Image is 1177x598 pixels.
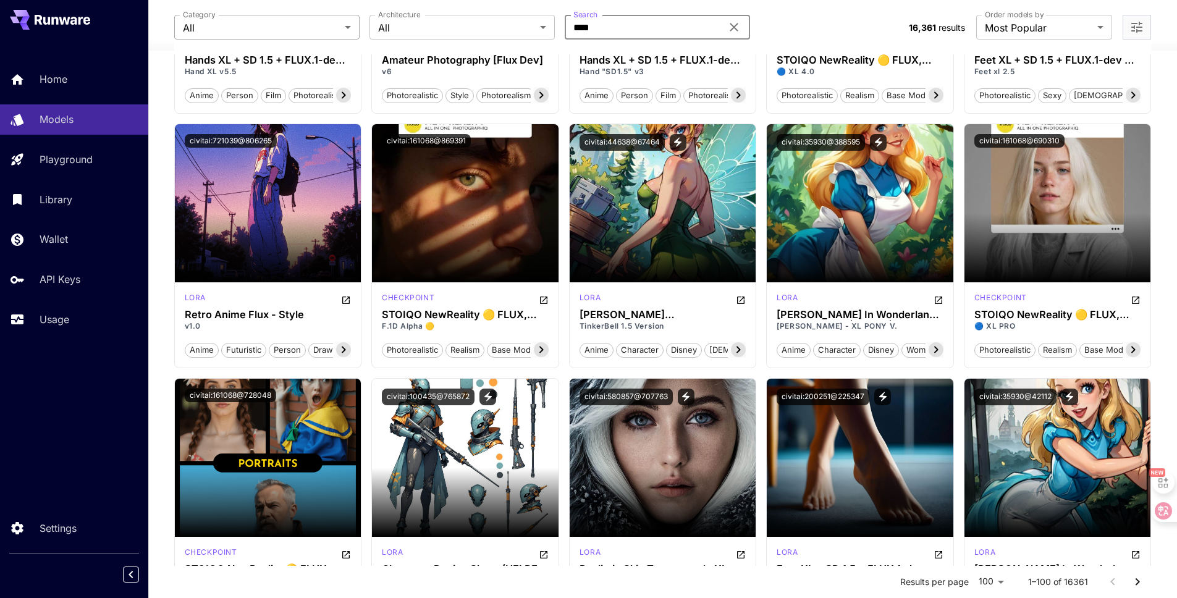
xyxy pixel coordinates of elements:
[1038,87,1066,103] button: sexy
[901,342,940,358] button: woman
[445,87,474,103] button: style
[446,344,484,356] span: realism
[974,573,1008,591] div: 100
[382,54,549,66] h3: Amateur Photography [Flux Dev]
[777,90,837,102] span: photorealistic
[40,521,77,536] p: Settings
[777,547,798,562] div: SDXL 1.0
[704,342,804,358] button: [DEMOGRAPHIC_DATA]
[840,87,879,103] button: realism
[382,66,549,77] p: v6
[975,90,1035,102] span: photorealistic
[777,563,943,575] h3: Feet XL + SD 1.5 + FLUX.1-dev + Pony + Illustrious
[40,152,93,167] p: Playground
[185,66,352,77] p: Hand XL v5.5
[382,87,443,103] button: photorealistic
[974,292,1027,303] p: checkpoint
[841,90,879,102] span: realism
[539,292,549,307] button: Open in CivitAI
[974,389,1057,405] button: civitai:35930@42112
[777,547,798,558] p: lora
[183,20,340,35] span: All
[132,563,148,586] div: Collapse sidebar
[909,22,936,33] span: 16,361
[974,563,1141,575] div: Alice In Wonderland! Disney - FLUX | SD 1.5 | XL PONY | Illustrious XL - by YeiyeiArt
[1028,576,1088,588] p: 1–100 of 16361
[1061,389,1078,405] button: View trigger words
[261,87,286,103] button: film
[185,547,237,558] p: checkpoint
[382,563,549,575] div: Character Design Sheet (HELPER) (3-PERSPECTIVES)+(COLOR PALETTE) - Illustrious XL | FLUX | XL PON...
[975,344,1035,356] span: photorealistic
[974,309,1141,321] div: STOIQO NewReality 🟡 FLUX, SD3.5, SDXL, SD1.5
[185,309,352,321] h3: Retro Anime Flux - Style
[580,309,746,321] div: Tinker bell (Peter Pan) Disney - FLUX | SD 1.5 | XL PONY - by YeiyeiArt
[974,342,1036,358] button: photorealistic
[185,563,352,575] h3: STOIQO NewReality 🟡 FLUX, SD3.5, SDXL, SD1.5
[1039,90,1066,102] span: sexy
[185,87,219,103] button: anime
[185,90,218,102] span: anime
[378,20,535,35] span: All
[580,54,746,66] h3: Hands XL + SD 1.5 + FLUX.1-dev + Pony + Illustrious
[308,342,350,358] button: drawing
[934,547,943,562] button: Open in CivitAI
[974,547,995,558] p: lora
[882,90,937,102] span: base model
[683,87,745,103] button: photorealistic
[185,54,352,66] div: Hands XL + SD 1.5 + FLUX.1-dev + Pony + Illustrious
[185,321,352,332] p: v1.0
[874,389,891,405] button: View trigger words
[261,90,285,102] span: film
[985,20,1092,35] span: Most Popular
[1038,342,1077,358] button: realism
[985,9,1044,20] label: Order models by
[705,344,803,356] span: [DEMOGRAPHIC_DATA]
[382,292,434,307] div: FLUX.1 D
[1069,87,1168,103] button: [DEMOGRAPHIC_DATA]
[777,321,943,332] p: [PERSON_NAME] - XL PONY V.
[678,389,694,405] button: View trigger words
[777,292,798,303] p: lora
[1039,344,1076,356] span: realism
[684,90,744,102] span: photorealistic
[580,321,746,332] p: TinkerBell 1.5 Version
[382,292,434,303] p: checkpoint
[580,66,746,77] p: Hand "SD1.5" v3
[974,563,1141,575] h3: [PERSON_NAME] In Wonderland! Disney - FLUX | SD 1.5 | XL PONY | Illustrious XL - by YeiyeiArt
[814,344,860,356] span: character
[40,112,74,127] p: Models
[777,54,943,66] h3: STOIQO NewReality 🟡 FLUX, SD3.5, SDXL, SD1.5
[487,344,542,356] span: base model
[1131,547,1141,562] button: Open in CivitAI
[185,547,237,562] div: FLUX.1 D
[777,292,798,307] div: Pony
[269,344,305,356] span: person
[617,344,663,356] span: character
[580,87,614,103] button: anime
[580,547,601,562] div: SDXL 1.0
[813,342,861,358] button: character
[382,389,475,405] button: civitai:100435@765872
[382,309,549,321] h3: STOIQO NewReality 🟡 FLUX, SD3.5, SDXL, SD1.5
[580,547,601,558] p: lora
[185,292,206,303] p: lora
[289,87,350,103] button: photorealistic
[580,344,613,356] span: anime
[974,134,1065,148] button: civitai:161068@690310
[777,309,943,321] h3: [PERSON_NAME] In Wonderland! Disney - FLUX | SD 1.5 | XL PONY | Illustrious XL - by YeiyeiArt
[40,312,69,327] p: Usage
[974,66,1141,77] p: Feet xl 2.5
[222,344,266,356] span: futuristic
[934,292,943,307] button: Open in CivitAI
[974,54,1141,66] h3: Feet XL + SD 1.5 + FLUX.1-dev + Pony + Illustrious
[666,342,702,358] button: disney
[1129,20,1144,35] button: Open more filters
[656,90,680,102] span: film
[1131,292,1141,307] button: Open in CivitAI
